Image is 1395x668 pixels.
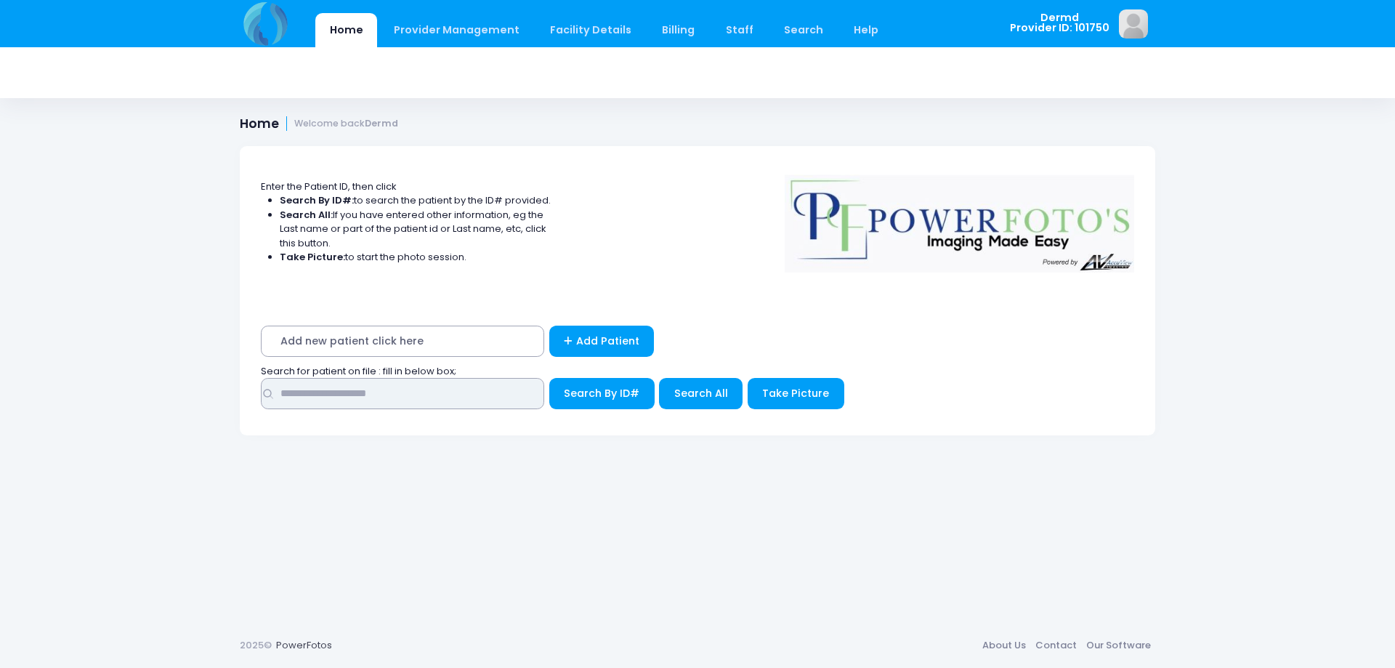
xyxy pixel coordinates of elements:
[261,326,544,357] span: Add new patient click here
[280,193,551,208] li: to search the patient by the ID# provided.
[762,386,829,401] span: Take Picture
[778,165,1141,273] img: Logo
[280,250,345,264] strong: Take Picture:
[648,13,709,47] a: Billing
[261,180,397,193] span: Enter the Patient ID, then click
[840,13,893,47] a: Help
[659,378,743,409] button: Search All
[240,638,272,652] span: 2025©
[536,13,646,47] a: Facility Details
[711,13,767,47] a: Staff
[261,364,456,378] span: Search for patient on file : fill in below box;
[1010,12,1109,33] span: Dermd Provider ID: 101750
[549,326,655,357] a: Add Patient
[564,386,639,401] span: Search By ID#
[1030,632,1081,659] a: Contact
[549,378,655,409] button: Search By ID#
[674,386,728,401] span: Search All
[1119,9,1148,39] img: image
[276,638,332,652] a: PowerFotos
[769,13,837,47] a: Search
[294,118,398,129] small: Welcome back
[240,116,398,132] h1: Home
[379,13,533,47] a: Provider Management
[280,193,354,207] strong: Search By ID#:
[280,208,551,251] li: If you have entered other information, eg the Last name or part of the patient id or Last name, e...
[977,632,1030,659] a: About Us
[748,378,844,409] button: Take Picture
[315,13,377,47] a: Home
[1081,632,1155,659] a: Our Software
[280,208,333,222] strong: Search All:
[365,117,398,129] strong: Dermd
[280,250,551,265] li: to start the photo session.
